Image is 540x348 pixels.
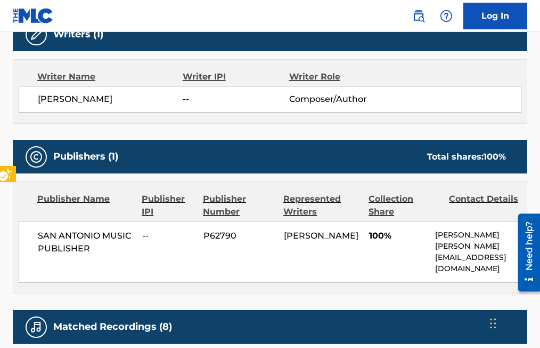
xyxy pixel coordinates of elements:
[37,193,134,218] div: Publisher Name
[463,3,527,29] a: Log In
[142,193,195,218] div: Publisher IPI
[283,193,361,218] div: Represented Writers
[30,28,43,41] img: Writers
[490,307,496,339] div: Drag
[13,8,54,23] img: MLC Logo
[487,297,540,348] iframe: Hubspot Iframe
[183,93,289,106] span: --
[427,151,506,163] div: Total shares:
[37,70,183,83] div: Writer Name
[53,321,172,333] h5: Matched Recordings (8)
[284,231,358,241] span: [PERSON_NAME]
[38,93,183,106] span: [PERSON_NAME]
[369,193,441,218] div: Collection Share
[289,70,386,83] div: Writer Role
[142,230,195,242] span: --
[440,10,453,22] img: help
[38,230,134,255] span: SAN ANTONIO MUSIC PUBLISHER
[53,151,118,163] h5: Publishers (1)
[30,151,43,163] img: Publishers
[484,152,506,162] span: 100 %
[412,10,425,22] img: search
[487,297,540,348] div: Chat Widget
[30,321,43,334] img: Matched Recordings
[53,28,103,41] h5: Writers (1)
[183,70,289,83] div: Writer IPI
[510,209,540,295] iframe: Iframe | Resource Center
[449,193,521,218] div: Contact Details
[435,230,521,241] p: [PERSON_NAME]
[203,230,276,242] span: P62790
[289,93,386,106] span: Composer/Author
[203,193,275,218] div: Publisher Number
[369,230,427,242] span: 100%
[435,241,521,274] p: [PERSON_NAME][EMAIL_ADDRESS][DOMAIN_NAME]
